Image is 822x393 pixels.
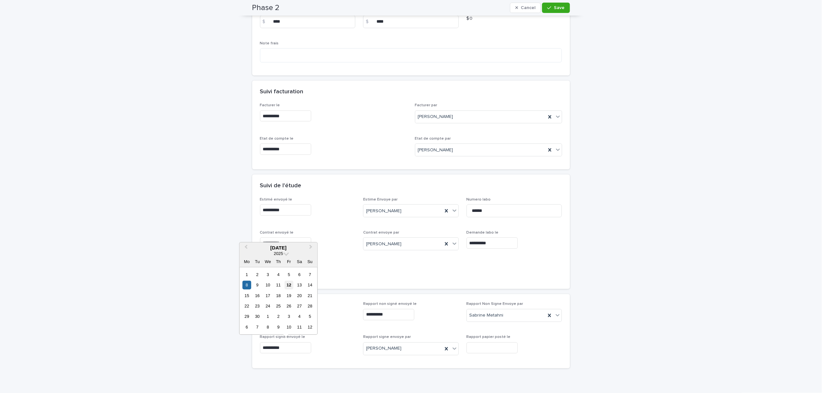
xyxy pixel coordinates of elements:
[253,323,262,332] div: Choose Tuesday, 7 October 2025
[243,291,251,300] div: Choose Monday, 15 September 2025
[418,113,453,120] span: [PERSON_NAME]
[274,323,283,332] div: Choose Thursday, 9 October 2025
[295,257,304,266] div: Sa
[260,88,304,96] h2: Suivi facturation
[415,137,451,141] span: Etat de compte par
[260,137,294,141] span: Etat de compte le
[260,41,279,45] span: Note frais
[418,147,453,154] span: [PERSON_NAME]
[467,302,523,306] span: Rapport Non Signe Envoye par
[363,198,398,202] span: Estime Envoye par
[285,323,293,332] div: Choose Friday, 10 October 2025
[542,3,570,13] button: Save
[306,302,315,311] div: Choose Sunday, 28 September 2025
[306,323,315,332] div: Choose Sunday, 12 October 2025
[274,302,283,311] div: Choose Thursday, 25 September 2025
[252,3,280,13] h2: Phase 2
[554,6,565,10] span: Save
[285,312,293,321] div: Choose Friday, 3 October 2025
[264,281,272,290] div: Choose Wednesday, 10 September 2025
[274,291,283,300] div: Choose Thursday, 18 September 2025
[264,312,272,321] div: Choose Wednesday, 1 October 2025
[467,198,491,202] span: Numero labo
[295,312,304,321] div: Choose Saturday, 4 October 2025
[242,269,315,332] div: month 2025-09
[285,270,293,279] div: Choose Friday, 5 September 2025
[260,15,273,28] div: $
[415,103,437,107] span: Facturer par
[274,251,283,256] span: 2025
[260,198,292,202] span: Estimé envoyé le
[240,245,317,251] div: [DATE]
[264,302,272,311] div: Choose Wednesday, 24 September 2025
[285,257,293,266] div: Fr
[295,270,304,279] div: Choose Saturday, 6 September 2025
[274,270,283,279] div: Choose Thursday, 4 September 2025
[264,257,272,266] div: We
[366,208,401,214] span: [PERSON_NAME]
[260,231,294,235] span: Contrat envoyé le
[274,257,283,266] div: Th
[253,281,262,290] div: Choose Tuesday, 9 September 2025
[306,257,315,266] div: Su
[306,281,315,290] div: Choose Sunday, 14 September 2025
[253,312,262,321] div: Choose Tuesday, 30 September 2025
[264,323,272,332] div: Choose Wednesday, 8 October 2025
[274,281,283,290] div: Choose Thursday, 11 September 2025
[467,15,562,22] p: $ 0
[470,312,504,319] span: Sabrine Metahni
[260,103,280,107] span: Facturer le
[306,312,315,321] div: Choose Sunday, 5 October 2025
[264,270,272,279] div: Choose Wednesday, 3 September 2025
[510,3,541,13] button: Cancel
[285,302,293,311] div: Choose Friday, 26 September 2025
[274,312,283,321] div: Choose Thursday, 2 October 2025
[295,281,304,290] div: Choose Saturday, 13 September 2025
[253,270,262,279] div: Choose Tuesday, 2 September 2025
[366,241,401,248] span: [PERSON_NAME]
[467,231,499,235] span: Demande labo le
[243,323,251,332] div: Choose Monday, 6 October 2025
[295,291,304,300] div: Choose Saturday, 20 September 2025
[363,335,411,339] span: Rapport signe envoye par
[253,302,262,311] div: Choose Tuesday, 23 September 2025
[243,281,251,290] div: Choose Monday, 8 September 2025
[306,243,317,253] button: Next Month
[264,291,272,300] div: Choose Wednesday, 17 September 2025
[243,312,251,321] div: Choose Monday, 29 September 2025
[363,231,399,235] span: Contrat envoye par
[253,257,262,266] div: Tu
[306,291,315,300] div: Choose Sunday, 21 September 2025
[295,323,304,332] div: Choose Saturday, 11 October 2025
[253,291,262,300] div: Choose Tuesday, 16 September 2025
[363,15,376,28] div: $
[285,291,293,300] div: Choose Friday, 19 September 2025
[363,302,417,306] span: Rapport non signé envoyé le
[243,257,251,266] div: Mo
[243,270,251,279] div: Choose Monday, 1 September 2025
[521,6,535,10] span: Cancel
[260,182,302,190] h2: Suivi de l'étude
[467,335,511,339] span: Rapport papier posté le
[285,281,293,290] div: Choose Friday, 12 September 2025
[240,243,251,253] button: Previous Month
[243,302,251,311] div: Choose Monday, 22 September 2025
[306,270,315,279] div: Choose Sunday, 7 September 2025
[366,345,401,352] span: [PERSON_NAME]
[295,302,304,311] div: Choose Saturday, 27 September 2025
